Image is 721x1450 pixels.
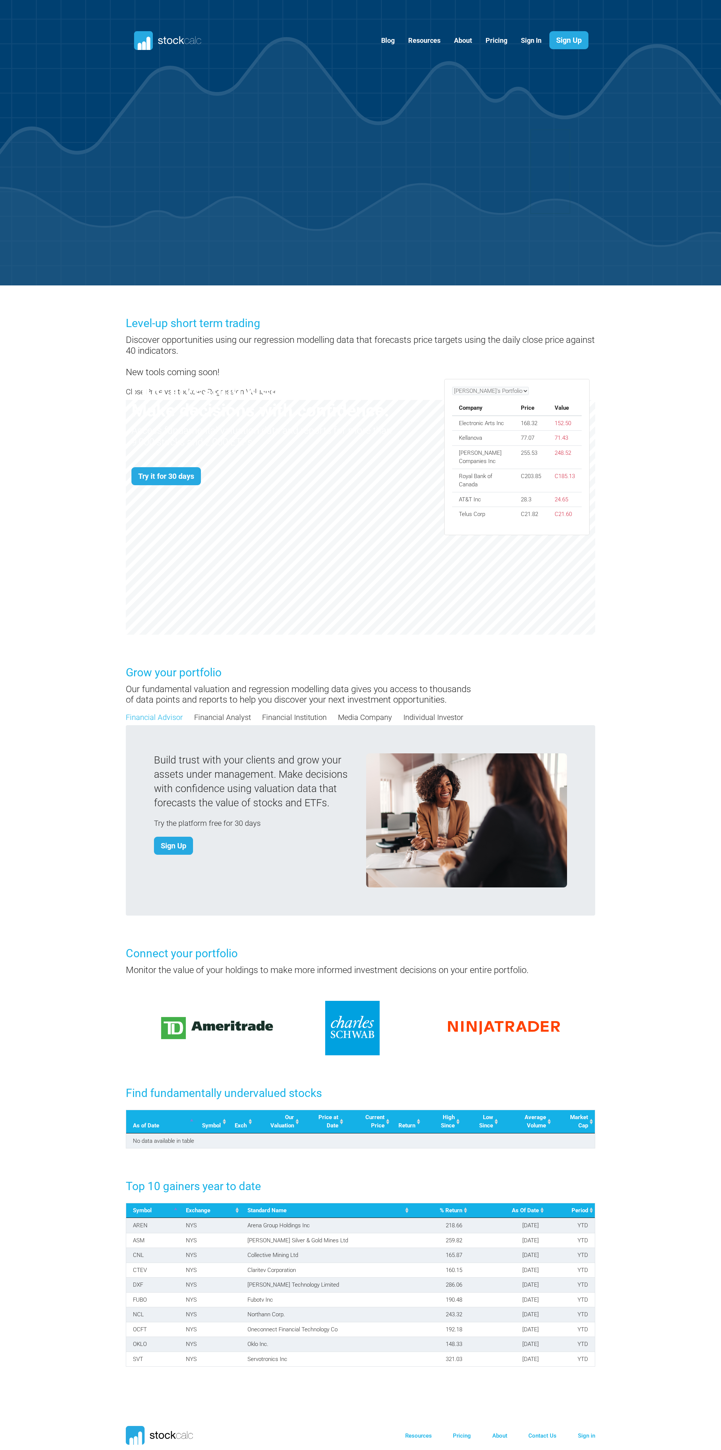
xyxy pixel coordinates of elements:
[179,1263,241,1278] td: NYS
[469,1218,546,1233] td: [DATE]
[549,31,588,49] a: Sign Up
[391,1110,422,1133] th: Return: activate to sort column ascending
[179,1307,241,1322] td: NYS
[241,1248,410,1263] td: Collective Mining Ltd
[469,1307,546,1322] td: [DATE]
[469,1322,546,1337] td: [DATE]
[514,431,548,446] td: 77.07
[126,1133,595,1148] td: No data available in table
[514,469,548,492] td: C203.85
[126,1178,595,1194] h3: Top 10 gainers year to date
[403,32,446,50] a: Resources
[241,1233,410,1248] td: [PERSON_NAME] Silver & Gold Mines Ltd
[452,492,514,507] td: AT&T Inc
[126,1337,179,1352] td: OKLO
[514,507,548,522] td: C21.82
[469,1277,546,1292] td: [DATE]
[448,1021,560,1035] img: NinjaTrader_Logo.png
[254,1110,301,1133] th: Our Valuation: activate to sort column ascending
[452,416,514,431] td: Electronic Arts Inc
[548,416,582,431] td: 152.50
[410,1337,469,1352] td: 148.33
[410,1248,469,1263] td: 165.87
[548,507,582,522] td: C21.60
[469,1263,546,1278] td: [DATE]
[546,1277,595,1292] td: YTD
[548,431,582,446] td: 71.43
[548,492,582,507] td: 24.65
[410,1277,469,1292] td: 286.06
[131,425,394,448] h2: Access fundamental valuation data and reports for more than 9,000 stocks and 2,000 ETFs.
[126,1263,179,1278] td: CTEV
[546,1233,595,1248] td: YTD
[410,1233,469,1248] td: 259.82
[126,1233,179,1248] td: ASM
[131,379,394,421] h1: Find investing ideas. Make decisions with confidence.
[126,1277,179,1292] td: DXF
[301,1110,345,1133] th: Price at Date: activate to sort column ascending
[179,1203,241,1218] th: Exchange: activate to sort column ascending
[546,1322,595,1337] td: YTD
[126,1248,179,1263] td: CNL
[546,1307,595,1322] td: YTD
[514,445,548,469] td: 255.53
[514,492,548,507] td: 28.3
[126,1085,595,1101] h3: Find fundamentally undervalued stocks
[131,467,201,485] a: Try it for 30 days
[410,1292,469,1307] td: 190.48
[452,401,514,416] th: Company
[469,1233,546,1248] td: [DATE]
[126,1292,179,1307] td: FUBO
[241,1292,410,1307] td: Fubotv Inc
[161,1017,273,1039] img: Learn more about stockcalc's integration with TD VEO Open Access
[179,1248,241,1263] td: NYS
[410,1218,469,1233] td: 218.66
[480,32,513,50] a: Pricing
[405,1432,432,1439] a: Resources
[528,1432,557,1439] a: Contact Us
[546,1337,595,1352] td: YTD
[410,1352,469,1367] td: 321.03
[410,1322,469,1337] td: 192.18
[126,965,595,976] h4: Monitor the value of your holdings to make more informed investment decisions on your entire port...
[452,469,514,492] td: Royal Bank of Canada
[126,1352,179,1367] td: SVT
[546,1263,595,1278] td: YTD
[126,1203,179,1218] th: Symbol: activate to sort column descending
[492,1432,507,1439] a: About
[469,1292,546,1307] td: [DATE]
[452,431,514,446] td: Kellanova
[126,1218,179,1233] td: AREN
[453,1432,471,1439] a: Pricing
[515,32,547,50] a: Sign In
[548,401,582,416] th: Value
[410,1263,469,1278] td: 160.15
[241,1263,410,1278] td: Claritev Corporation
[241,1203,410,1218] th: Standard Name: activate to sort column ascending
[546,1248,595,1263] td: YTD
[241,1307,410,1322] td: Northann Corp.
[452,445,514,469] td: [PERSON_NAME] Companies Inc
[469,1203,546,1218] th: As Of Date: activate to sort column ascending
[126,1110,195,1133] th: As of Date: activate to sort column descending
[410,1307,469,1322] td: 243.32
[241,1322,410,1337] td: Oneconnect Financial Technology Co
[452,507,514,522] td: Telus Corp
[241,1277,410,1292] td: [PERSON_NAME] Technology Limited
[448,32,478,50] a: About
[126,946,595,961] h3: Connect your portfolio
[410,1203,469,1218] th: % Return: activate to sort column ascending
[578,1432,595,1439] a: Sign in
[179,1218,241,1233] td: NYS
[179,1352,241,1367] td: NYS
[548,469,582,492] td: C185.13
[179,1292,241,1307] td: NYS
[469,1352,546,1367] td: [DATE]
[546,1352,595,1367] td: YTD
[514,416,548,431] td: 168.32
[325,1001,380,1055] img: Charles Schwab
[179,1277,241,1292] td: NYS
[553,1110,595,1133] th: Market Cap: activate to sort column ascending
[126,1322,179,1337] td: OCFT
[422,1110,462,1133] th: High Since: activate to sort column ascending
